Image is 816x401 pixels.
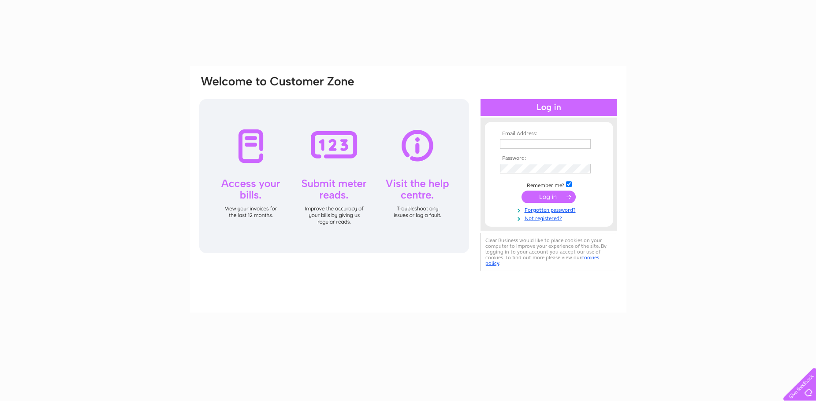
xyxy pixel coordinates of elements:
th: Email Address: [498,131,600,137]
th: Password: [498,155,600,162]
div: Clear Business would like to place cookies on your computer to improve your experience of the sit... [481,233,617,271]
a: Not registered? [500,213,600,222]
a: cookies policy [485,254,599,266]
td: Remember me? [498,180,600,189]
a: Forgotten password? [500,205,600,213]
input: Submit [522,191,576,203]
